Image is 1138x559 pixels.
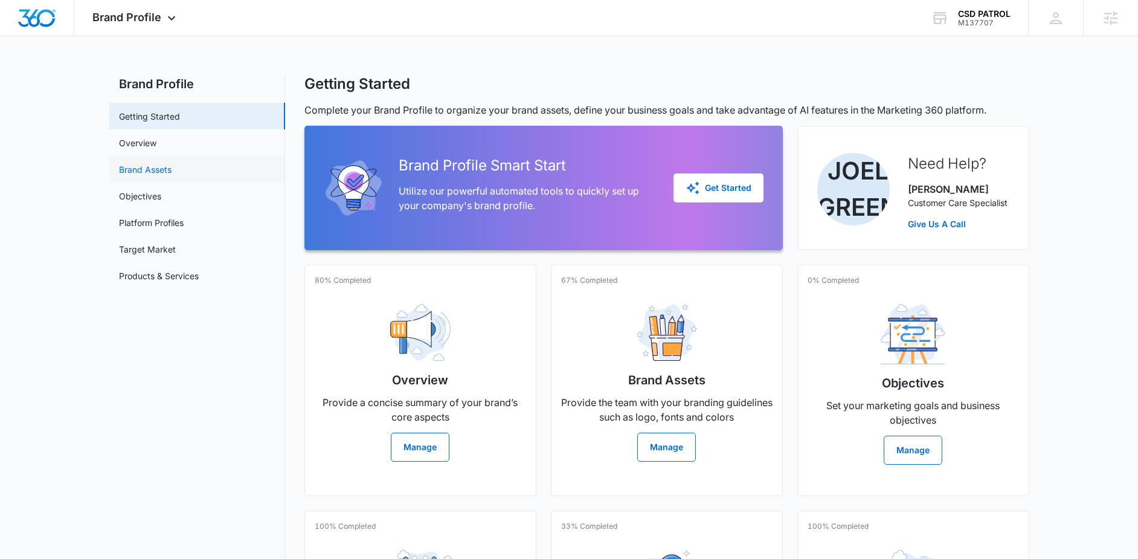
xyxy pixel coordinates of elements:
a: Platform Profiles [119,216,184,229]
p: 33% Completed [561,521,617,532]
div: account id [958,19,1011,27]
p: Provide a concise summary of your brand’s core aspects [315,395,526,424]
a: 0% CompletedObjectivesSet your marketing goals and business objectivesManage [797,265,1029,496]
h2: Need Help? [908,153,1008,175]
div: Get Started [686,181,751,195]
div: account name [958,9,1011,19]
p: 80% Completed [315,275,371,286]
a: Target Market [119,243,176,256]
a: Products & Services [119,270,199,282]
p: 0% Completed [808,275,859,286]
p: Customer Care Specialist [908,196,1008,209]
button: Get Started [673,173,763,202]
p: 67% Completed [561,275,617,286]
span: Brand Profile [92,11,161,24]
img: Joel Green [817,153,890,225]
h2: Overview [392,371,448,389]
a: Brand Assets [119,163,172,176]
a: 80% CompletedOverviewProvide a concise summary of your brand’s core aspectsManage [304,265,536,496]
a: Give Us A Call [908,218,1008,230]
p: Provide the team with your branding guidelines such as logo, fonts and colors [561,395,773,424]
h2: Brand Profile [109,75,285,93]
h2: Brand Assets [628,371,706,389]
p: 100% Completed [315,521,376,532]
a: 67% CompletedBrand AssetsProvide the team with your branding guidelines such as logo, fonts and c... [551,265,783,496]
p: 100% Completed [808,521,869,532]
p: Set your marketing goals and business objectives [808,398,1019,427]
button: Manage [391,433,449,462]
p: Utilize our powerful automated tools to quickly set up your company's brand profile. [399,184,654,213]
p: Complete your Brand Profile to organize your brand assets, define your business goals and take ad... [304,103,1029,117]
p: [PERSON_NAME] [908,182,1008,196]
h2: Objectives [882,374,944,392]
a: Getting Started [119,110,180,123]
h2: Brand Profile Smart Start [399,155,654,176]
button: Manage [637,433,696,462]
button: Manage [884,436,942,465]
a: Objectives [119,190,161,202]
h1: Getting Started [304,75,410,93]
a: Overview [119,137,156,149]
